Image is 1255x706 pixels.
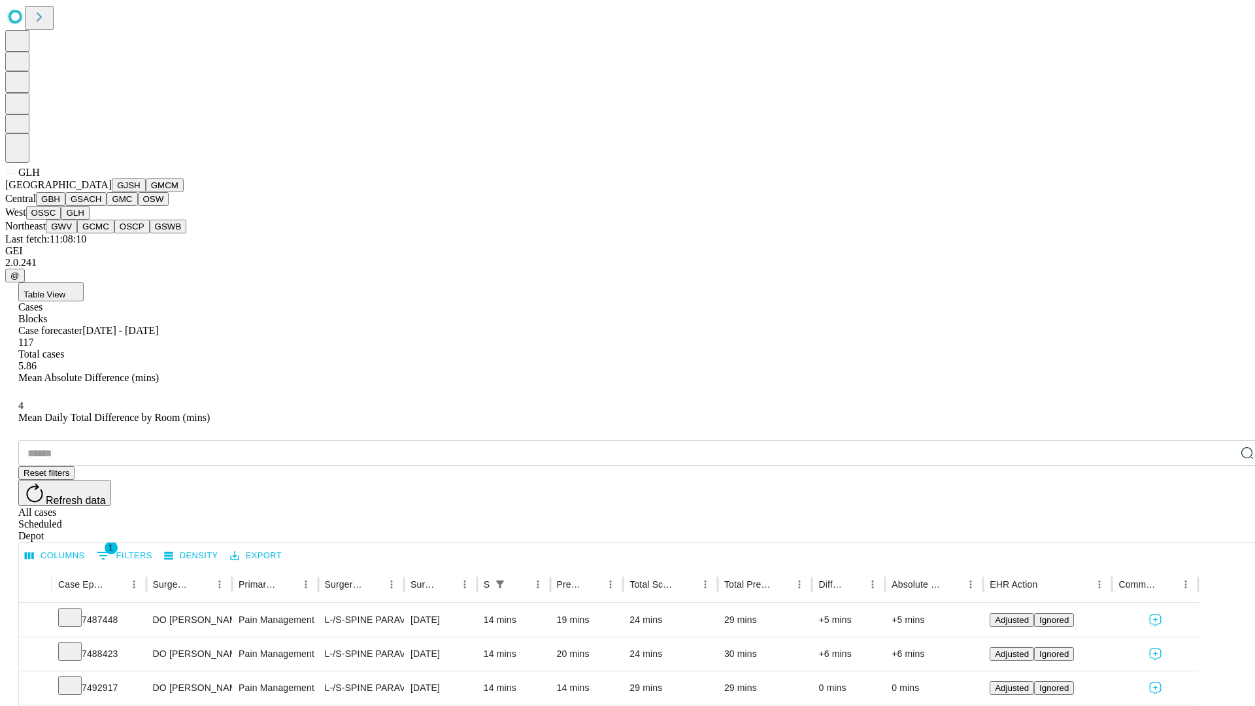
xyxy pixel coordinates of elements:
div: Absolute Difference [892,579,942,590]
button: Sort [1158,575,1177,594]
button: Export [227,546,285,566]
button: Show filters [491,575,509,594]
div: Total Scheduled Duration [629,579,677,590]
button: Sort [1039,575,1057,594]
span: Adjusted [995,649,1029,659]
span: 117 [18,337,33,348]
button: Menu [1090,575,1109,594]
span: Northeast [5,220,46,231]
span: Mean Absolute Difference (mins) [18,372,159,383]
span: Adjusted [995,683,1029,693]
button: Show filters [93,545,156,566]
span: Ignored [1039,649,1069,659]
button: Sort [943,575,962,594]
div: GEI [5,245,1250,257]
div: DO [PERSON_NAME] [PERSON_NAME] [153,671,226,705]
span: Ignored [1039,683,1069,693]
button: Sort [192,575,210,594]
button: Sort [583,575,601,594]
div: [DATE] [410,671,471,705]
div: 29 mins [629,671,711,705]
span: 5.86 [18,360,37,371]
button: Sort [510,575,529,594]
button: Sort [364,575,382,594]
button: GCMC [77,220,114,233]
div: DO [PERSON_NAME] [PERSON_NAME] [153,637,226,671]
button: Sort [278,575,297,594]
span: Refresh data [46,495,106,506]
button: Expand [25,643,45,666]
div: Pain Management [239,637,311,671]
div: 20 mins [557,637,617,671]
button: Menu [125,575,143,594]
button: Sort [107,575,125,594]
span: [DATE] - [DATE] [82,325,158,336]
span: Ignored [1039,615,1069,625]
div: Difference [818,579,844,590]
div: 7487448 [58,603,140,637]
span: West [5,207,26,218]
button: Menu [863,575,882,594]
span: [GEOGRAPHIC_DATA] [5,179,112,190]
button: Menu [382,575,401,594]
div: +5 mins [892,603,977,637]
button: Menu [790,575,809,594]
div: [DATE] [410,637,471,671]
span: 1 [105,541,118,554]
div: Primary Service [239,579,276,590]
div: DO [PERSON_NAME] [PERSON_NAME] [153,603,226,637]
button: GJSH [112,178,146,192]
button: Sort [845,575,863,594]
div: 0 mins [892,671,977,705]
button: Menu [529,575,547,594]
span: Reset filters [24,468,69,478]
div: 24 mins [629,637,711,671]
div: 2.0.241 [5,257,1250,269]
div: 7492917 [58,671,140,705]
div: 14 mins [557,671,617,705]
button: Expand [25,677,45,700]
div: L-/S-SPINE PARAVERTEBRAL FACET INJ, 1 LEVEL [325,637,397,671]
div: 0 mins [818,671,878,705]
div: 7488423 [58,637,140,671]
div: 1 active filter [491,575,509,594]
span: GLH [18,167,40,178]
span: Adjusted [995,615,1029,625]
div: 14 mins [484,671,544,705]
button: GBH [36,192,65,206]
div: Scheduled In Room Duration [484,579,490,590]
span: Case forecaster [18,325,82,336]
div: [DATE] [410,603,471,637]
div: Surgery Name [325,579,363,590]
button: Ignored [1034,681,1074,695]
div: 30 mins [724,637,806,671]
div: L-/S-SPINE PARAVERTEBRAL FACET INJ, 1 LEVEL [325,671,397,705]
button: Menu [962,575,980,594]
span: Mean Daily Total Difference by Room (mins) [18,412,210,423]
span: Central [5,193,36,204]
span: 4 [18,400,24,411]
span: Total cases [18,348,64,360]
button: GMCM [146,178,184,192]
button: @ [5,269,25,282]
button: Menu [696,575,714,594]
button: Menu [601,575,620,594]
button: GSACH [65,192,107,206]
div: Predicted In Room Duration [557,579,582,590]
button: Menu [297,575,315,594]
div: EHR Action [990,579,1037,590]
button: Menu [456,575,474,594]
div: Pain Management [239,603,311,637]
button: Refresh data [18,480,111,506]
button: Sort [772,575,790,594]
button: Density [161,546,222,566]
div: Total Predicted Duration [724,579,771,590]
button: GWV [46,220,77,233]
button: Menu [1177,575,1195,594]
button: GLH [61,206,89,220]
button: Adjusted [990,613,1034,627]
button: Adjusted [990,647,1034,661]
button: GMC [107,192,137,206]
div: +6 mins [818,637,878,671]
div: 29 mins [724,671,806,705]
